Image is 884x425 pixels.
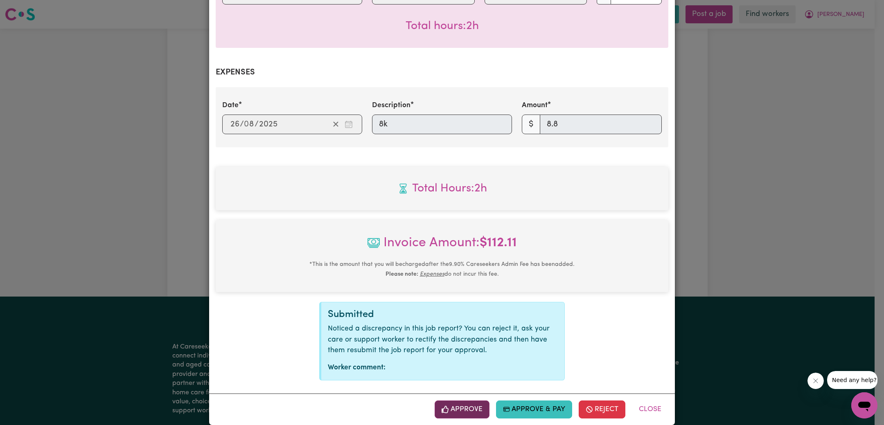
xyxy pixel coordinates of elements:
span: Invoice Amount: [222,233,662,259]
strong: Worker comment: [328,364,386,371]
span: 0 [244,120,249,128]
button: Clear date [329,118,342,130]
label: Amount [522,100,548,111]
b: Please note: [386,271,418,277]
span: $ [522,115,540,134]
iframe: Close message [807,373,824,389]
span: Total hours worked: 2 hours [406,20,479,32]
span: Total hours worked: 2 hours [222,180,662,197]
button: Reject [579,400,625,418]
span: / [255,120,259,129]
small: This is the amount that you will be charged after the 9.90 % Careseekers Admin Fee has been added... [309,261,575,277]
label: Date [222,100,239,111]
b: $ 112.11 [480,236,517,250]
input: 8k [372,115,512,134]
h2: Expenses [216,67,668,77]
input: ---- [259,118,278,130]
label: Description [372,100,410,111]
span: / [240,120,244,129]
input: -- [244,118,255,130]
p: Noticed a discrepancy in this job report? You can reject it, ask your care or support worker to r... [328,324,558,356]
iframe: Button to launch messaging window [851,392,877,418]
button: Approve [435,400,489,418]
iframe: Message from company [827,371,877,389]
u: Expenses [420,271,444,277]
input: -- [230,118,240,130]
button: Close [632,400,668,418]
button: Enter the date of expense [342,118,355,130]
button: Approve & Pay [496,400,573,418]
span: Submitted [328,310,374,319]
